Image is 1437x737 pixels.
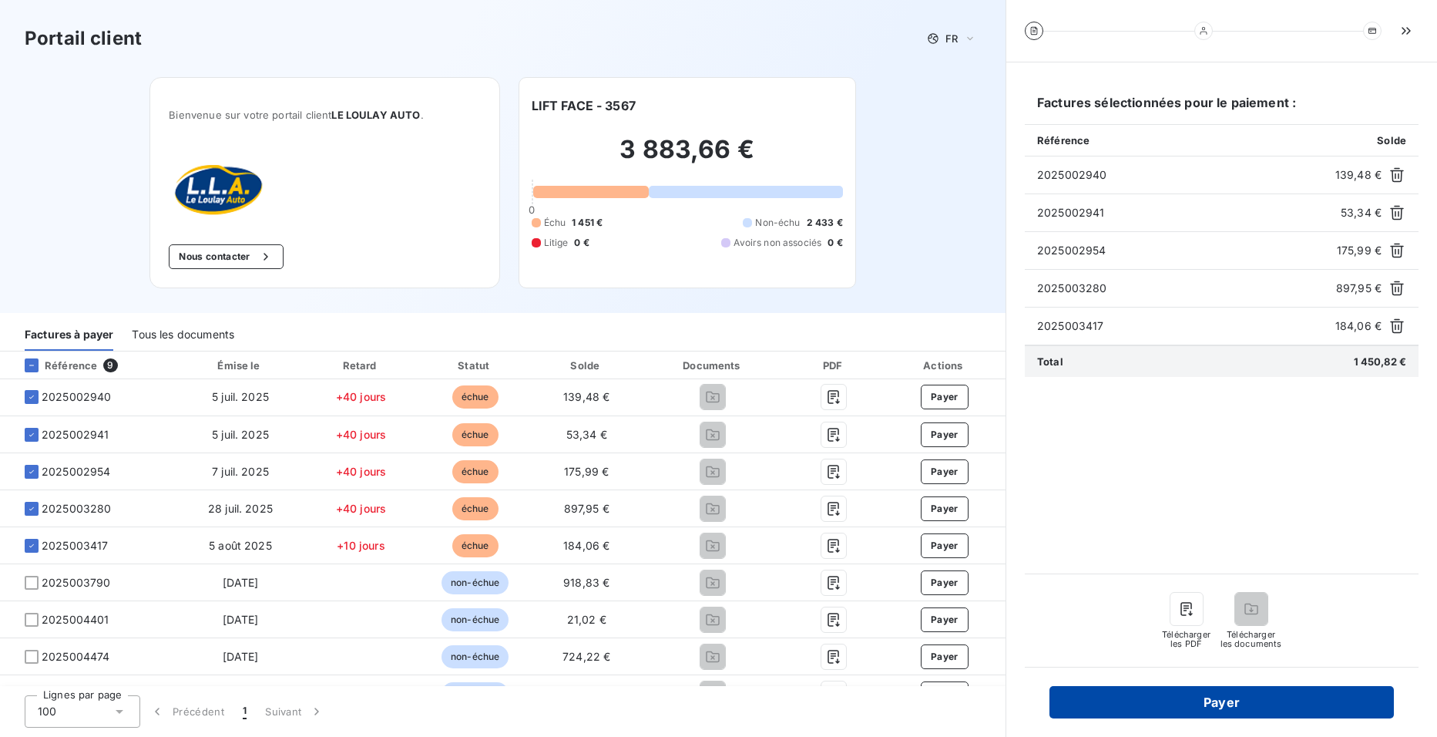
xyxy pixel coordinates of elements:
[442,571,509,594] span: non-échue
[212,428,269,441] span: 5 juil. 2025
[132,318,234,351] div: Tous les documents
[567,613,606,626] span: 21,02 €
[208,502,273,515] span: 28 juil. 2025
[223,576,259,589] span: [DATE]
[169,158,267,220] img: Company logo
[572,216,603,230] span: 1 451 €
[452,497,499,520] span: échue
[209,539,272,552] span: 5 août 2025
[42,389,112,405] span: 2025002940
[921,496,969,521] button: Payer
[38,704,56,719] span: 100
[535,358,639,373] div: Solde
[212,465,269,478] span: 7 juil. 2025
[1037,134,1090,146] span: Référence
[807,216,843,230] span: 2 433 €
[544,236,569,250] span: Litige
[887,358,1002,373] div: Actions
[452,423,499,446] span: échue
[1336,281,1382,296] span: 897,95 €
[532,134,843,180] h2: 3 883,66 €
[336,390,386,403] span: +40 jours
[25,318,113,351] div: Factures à payer
[1037,243,1331,258] span: 2025002954
[12,358,97,372] div: Référence
[442,645,509,668] span: non-échue
[921,570,969,595] button: Payer
[544,216,566,230] span: Échu
[103,358,117,372] span: 9
[921,385,969,409] button: Payer
[223,650,259,663] span: [DATE]
[1049,686,1394,718] button: Payer
[562,650,610,663] span: 724,22 €
[564,502,609,515] span: 897,95 €
[1220,630,1282,648] span: Télécharger les documents
[921,459,969,484] button: Payer
[1037,318,1329,334] span: 2025003417
[42,501,112,517] span: 2025003280
[1162,630,1211,648] span: Télécharger les PDF
[180,358,300,373] div: Émise le
[452,534,499,557] span: échue
[256,695,334,728] button: Suivant
[1037,167,1329,183] span: 2025002940
[1025,93,1419,124] h6: Factures sélectionnées pour le paiement :
[1335,318,1382,334] span: 184,06 €
[42,427,109,443] span: 2025002941
[1354,355,1407,368] span: 1 450,82 €
[169,244,283,269] button: Nous contacter
[787,358,880,373] div: PDF
[442,682,509,705] span: non-échue
[42,538,109,554] span: 2025003417
[1341,205,1382,220] span: 53,34 €
[529,204,535,216] span: 0
[566,428,607,441] span: 53,34 €
[734,236,821,250] span: Avoirs non associés
[42,575,111,591] span: 2025003790
[574,236,589,250] span: 0 €
[1337,243,1382,258] span: 175,99 €
[921,533,969,558] button: Payer
[1335,167,1382,183] span: 139,48 €
[1037,355,1063,368] span: Total
[336,502,386,515] span: +40 jours
[945,32,958,45] span: FR
[42,649,110,665] span: 2025004474
[223,613,259,626] span: [DATE]
[336,465,386,478] span: +40 jours
[169,109,480,121] span: Bienvenue sur votre portail client .
[645,358,782,373] div: Documents
[563,576,609,589] span: 918,83 €
[755,216,800,230] span: Non-échu
[42,612,109,628] span: 2025004401
[336,428,386,441] span: +40 jours
[563,390,609,403] span: 139,48 €
[337,539,384,552] span: +10 jours
[1037,281,1330,296] span: 2025003280
[921,422,969,447] button: Payer
[921,644,969,669] button: Payer
[563,539,609,552] span: 184,06 €
[331,109,420,121] span: LE LOULAY AUTO
[532,96,636,115] h6: LIFT FACE - 3567
[442,608,509,631] span: non-échue
[140,695,233,728] button: Précédent
[233,695,256,728] button: 1
[307,358,416,373] div: Retard
[828,236,842,250] span: 0 €
[42,464,111,480] span: 2025002954
[921,681,969,706] button: Payer
[243,704,247,719] span: 1
[212,390,269,403] span: 5 juil. 2025
[25,25,142,52] h3: Portail client
[452,385,499,409] span: échue
[921,607,969,632] button: Payer
[422,358,529,373] div: Statut
[1037,205,1335,220] span: 2025002941
[452,460,499,483] span: échue
[1377,134,1406,146] span: Solde
[564,465,609,478] span: 175,99 €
